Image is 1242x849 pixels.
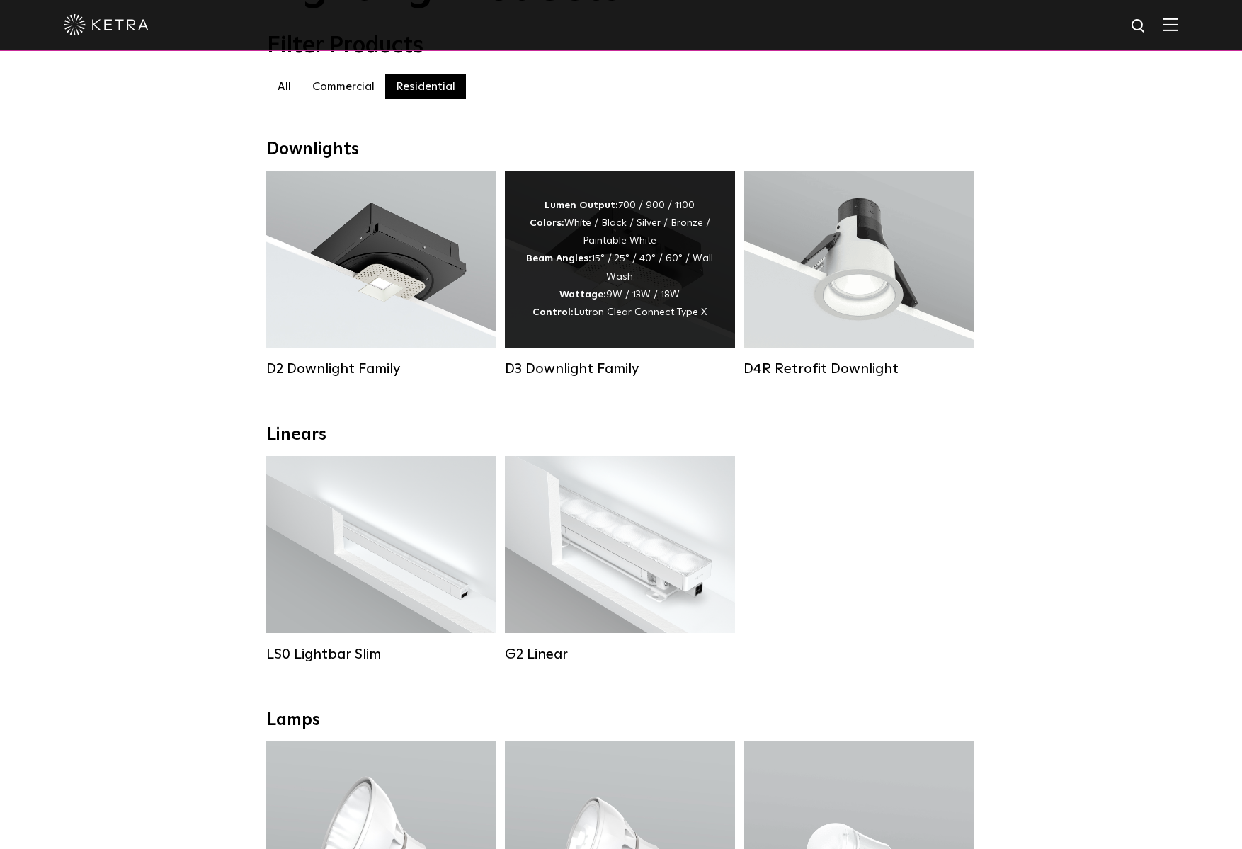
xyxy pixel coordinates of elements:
[1163,18,1178,31] img: Hamburger%20Nav.svg
[64,14,149,35] img: ketra-logo-2019-white
[505,456,735,663] a: G2 Linear Lumen Output:400 / 700 / 1000Colors:WhiteBeam Angles:Flood / [GEOGRAPHIC_DATA] / Narrow...
[545,200,618,210] strong: Lumen Output:
[267,74,302,99] label: All
[505,360,735,377] div: D3 Downlight Family
[559,290,606,300] strong: Wattage:
[505,171,735,377] a: D3 Downlight Family Lumen Output:700 / 900 / 1100Colors:White / Black / Silver / Bronze / Paintab...
[1130,18,1148,35] img: search icon
[266,360,496,377] div: D2 Downlight Family
[744,171,974,377] a: D4R Retrofit Downlight Lumen Output:800Colors:White / BlackBeam Angles:15° / 25° / 40° / 60°Watta...
[266,646,496,663] div: LS0 Lightbar Slim
[385,74,466,99] label: Residential
[744,360,974,377] div: D4R Retrofit Downlight
[526,197,714,321] div: 700 / 900 / 1100 White / Black / Silver / Bronze / Paintable White 15° / 25° / 40° / 60° / Wall W...
[532,307,574,317] strong: Control:
[266,456,496,663] a: LS0 Lightbar Slim Lumen Output:200 / 350Colors:White / BlackControl:X96 Controller
[302,74,385,99] label: Commercial
[526,253,591,263] strong: Beam Angles:
[267,139,975,160] div: Downlights
[267,425,975,445] div: Linears
[267,710,975,731] div: Lamps
[266,171,496,377] a: D2 Downlight Family Lumen Output:1200Colors:White / Black / Gloss Black / Silver / Bronze / Silve...
[530,218,564,228] strong: Colors:
[505,646,735,663] div: G2 Linear
[574,307,707,317] span: Lutron Clear Connect Type X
